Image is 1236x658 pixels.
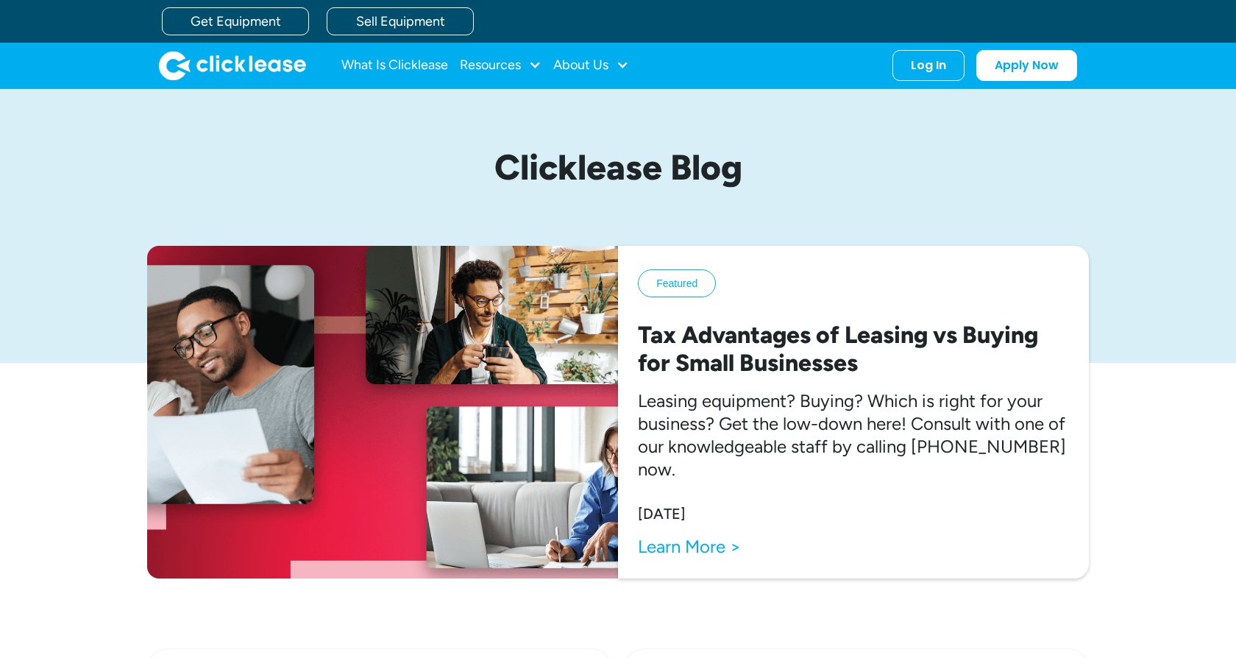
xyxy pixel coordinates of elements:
p: Leasing equipment? Buying? Which is right for your business? Get the low-down here! Consult with ... [638,389,1069,481]
a: What Is Clicklease [341,51,448,80]
div: [DATE] [638,504,686,523]
h2: Tax Advantages of Leasing vs Buying for Small Businesses [638,321,1069,378]
a: Sell Equipment [327,7,474,35]
div: Resources [460,51,541,80]
h1: Clicklease Blog [272,148,964,187]
a: home [159,51,306,80]
a: Apply Now [976,50,1077,81]
div: About Us [553,51,629,80]
div: Log In [911,58,946,73]
a: Get Equipment [162,7,309,35]
img: Clicklease logo [159,51,306,80]
a: Learn More > [638,535,741,558]
div: Featured [656,276,697,291]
